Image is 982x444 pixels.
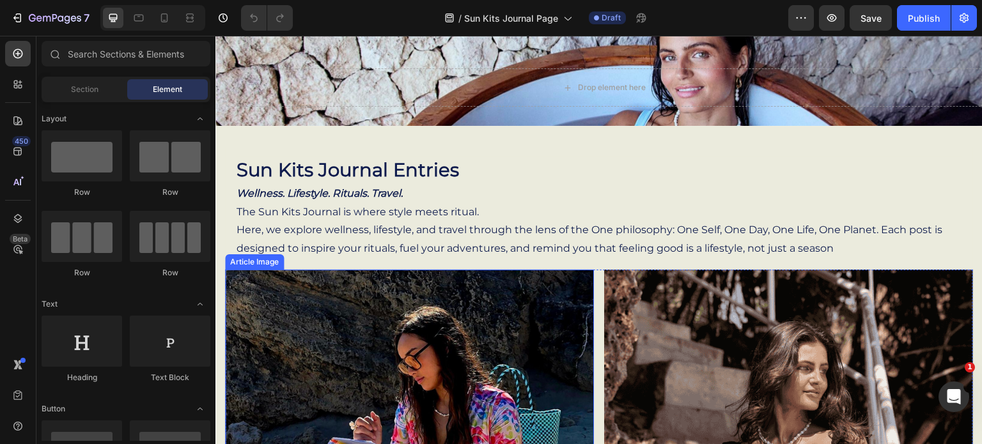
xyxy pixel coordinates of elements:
[215,36,982,444] iframe: Design area
[42,403,65,415] span: Button
[42,298,58,310] span: Text
[362,47,430,57] div: Drop element here
[464,11,558,25] span: Sun Kits Journal Page
[42,41,210,66] input: Search Sections & Elements
[21,151,187,164] strong: Wellness. Lifestyle. Rituals. Travel.
[130,267,210,279] div: Row
[42,113,66,125] span: Layout
[861,13,882,24] span: Save
[12,220,66,232] div: Article Image
[130,372,210,383] div: Text Block
[71,84,98,95] span: Section
[458,11,462,25] span: /
[190,399,210,419] span: Toggle open
[602,12,621,24] span: Draft
[10,234,31,244] div: Beta
[190,109,210,129] span: Toggle open
[42,267,122,279] div: Row
[20,121,747,148] h2: Sun Kits Journal Entries
[850,5,892,31] button: Save
[190,294,210,314] span: Toggle open
[241,5,293,31] div: Undo/Redo
[908,11,940,25] div: Publish
[21,167,746,222] p: The Sun Kits Journal is where style meets ritual. Here, we explore wellness, lifestyle, and trave...
[42,187,122,198] div: Row
[5,5,95,31] button: 7
[897,5,951,31] button: Publish
[965,362,975,372] span: 1
[153,84,182,95] span: Element
[939,381,969,412] iframe: Intercom live chat
[12,136,31,146] div: 450
[42,372,122,383] div: Heading
[84,10,90,26] p: 7
[130,187,210,198] div: Row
